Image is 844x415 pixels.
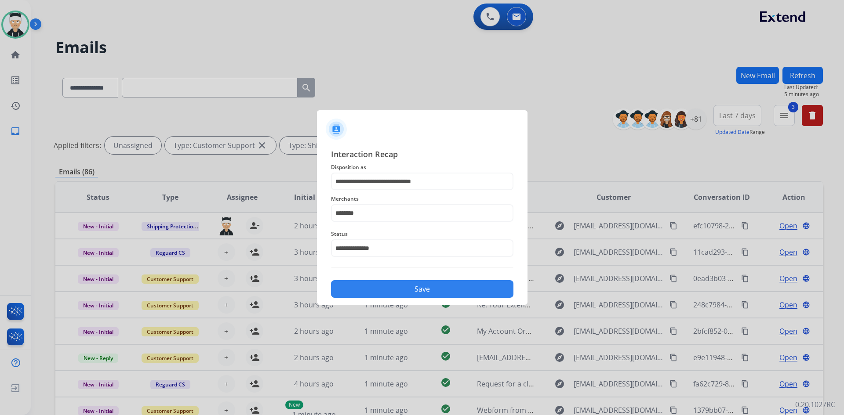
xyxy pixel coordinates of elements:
img: contactIcon [326,119,347,140]
span: Disposition as [331,162,513,173]
span: Merchants [331,194,513,204]
span: Status [331,229,513,239]
span: Interaction Recap [331,148,513,162]
p: 0.20.1027RC [795,399,835,410]
button: Save [331,280,513,298]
